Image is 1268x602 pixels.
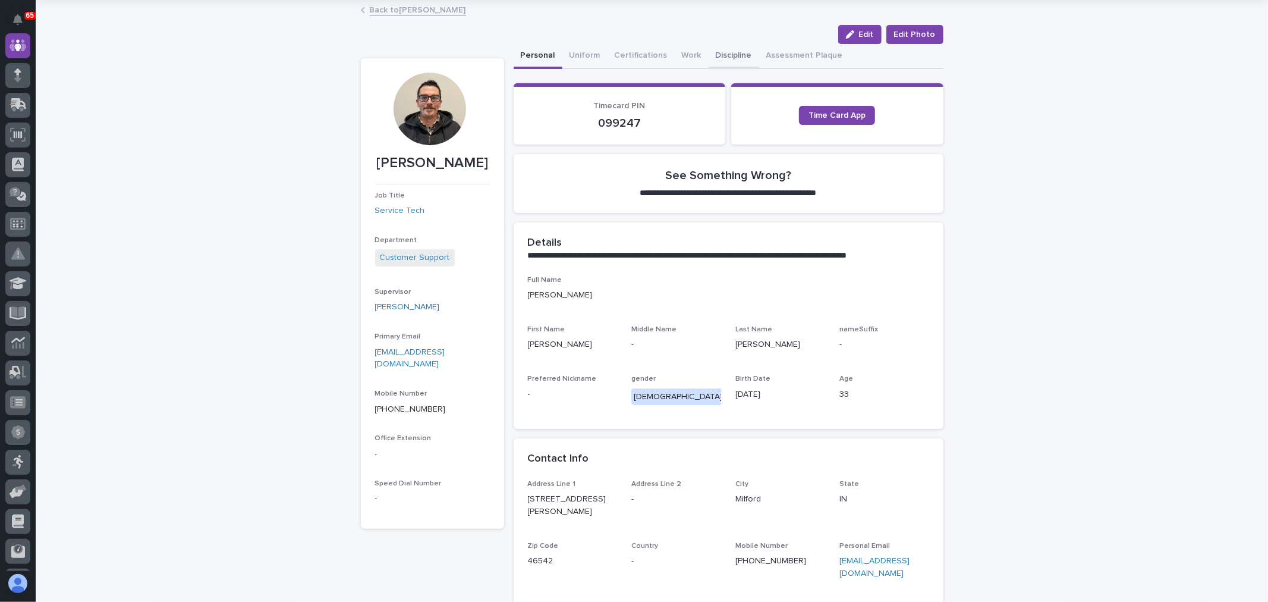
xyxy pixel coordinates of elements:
p: - [375,493,490,505]
p: - [631,555,721,567]
span: Last Name [735,326,772,333]
p: 46542 [528,555,618,567]
button: Work [675,44,709,69]
p: [PERSON_NAME] [528,289,929,302]
p: - [528,388,618,401]
span: Speed Dial Number [375,480,442,487]
button: Uniform [562,44,608,69]
span: Birth Date [735,375,770,382]
span: Address Line 1 [528,481,576,488]
p: - [631,493,721,506]
p: [PERSON_NAME] [375,155,490,172]
span: gender [631,375,656,382]
a: Customer Support [380,252,450,264]
span: City [735,481,748,488]
span: Country [631,543,658,550]
span: Department [375,237,417,244]
span: Personal Email [839,543,890,550]
button: Discipline [709,44,759,69]
span: Zip Code [528,543,559,550]
p: [PERSON_NAME] [528,338,618,351]
h2: Details [528,237,562,250]
p: - [375,448,490,460]
span: Edit Photo [894,29,936,40]
p: [STREET_ADDRESS][PERSON_NAME] [528,493,618,518]
a: [PHONE_NUMBER] [735,557,806,565]
span: Supervisor [375,289,411,296]
div: Notifications65 [15,14,30,33]
span: nameSuffix [839,326,878,333]
span: State [839,481,859,488]
p: 65 [26,11,34,20]
a: Service Tech [375,205,425,217]
a: Time Card App [799,106,875,125]
span: Age [839,375,853,382]
span: Full Name [528,277,562,284]
p: 33 [839,388,929,401]
button: Edit Photo [886,25,943,44]
a: [PHONE_NUMBER] [375,405,446,413]
span: Preferred Nickname [528,375,597,382]
span: Mobile Number [735,543,788,550]
p: IN [839,493,929,506]
span: Primary Email [375,333,421,340]
span: Mobile Number [375,390,427,397]
span: Office Extension [375,435,432,442]
p: [DATE] [735,388,825,401]
p: [PERSON_NAME] [735,338,825,351]
span: Time Card App [808,111,866,120]
h2: Contact Info [528,453,589,466]
button: Assessment Plaque [759,44,850,69]
span: Job Title [375,192,405,199]
a: [PERSON_NAME] [375,301,440,313]
p: - [631,338,721,351]
p: 099247 [528,116,712,130]
span: Address Line 2 [631,481,681,488]
span: Timecard PIN [593,102,645,110]
div: [DEMOGRAPHIC_DATA] [631,388,725,406]
button: Certifications [608,44,675,69]
button: Notifications [5,7,30,32]
span: Edit [859,30,874,39]
p: - [839,338,929,351]
button: Personal [514,44,562,69]
button: users-avatar [5,571,30,596]
span: Middle Name [631,326,677,333]
h2: See Something Wrong? [665,168,791,183]
span: First Name [528,326,565,333]
button: Edit [838,25,882,44]
p: Milford [735,493,825,506]
a: [EMAIL_ADDRESS][DOMAIN_NAME] [375,348,445,369]
a: Back to[PERSON_NAME] [370,2,466,16]
a: [EMAIL_ADDRESS][DOMAIN_NAME] [839,557,910,578]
